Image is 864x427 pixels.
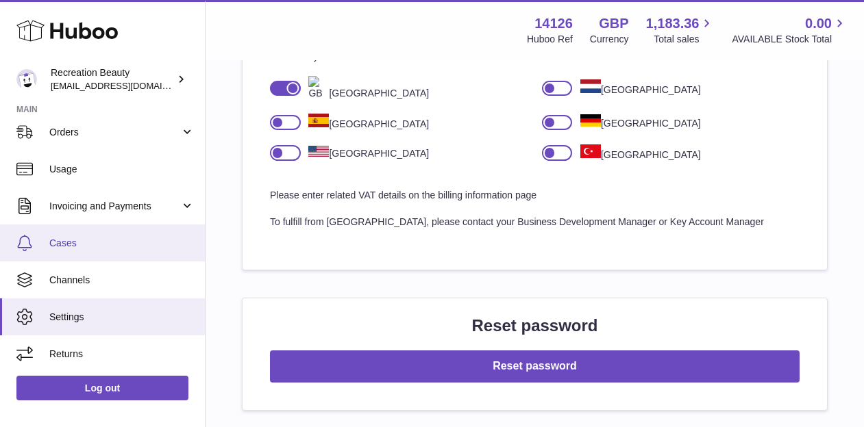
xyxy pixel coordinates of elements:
button: Reset password [270,350,800,383]
img: ES [308,114,329,127]
div: [GEOGRAPHIC_DATA] [301,76,429,100]
div: [GEOGRAPHIC_DATA] [301,146,429,160]
p: To fulfill from [GEOGRAPHIC_DATA], please contact your Business Development Manager or Key Accoun... [270,216,800,229]
span: 1,183.36 [646,14,700,33]
div: [GEOGRAPHIC_DATA] [301,114,429,131]
h2: Reset password [270,315,800,337]
span: Total sales [654,33,715,46]
a: 1,183.36 Total sales [646,14,715,46]
span: AVAILABLE Stock Total [732,33,848,46]
a: Log out [16,376,188,400]
span: Invoicing and Payments [49,200,180,213]
span: Channels [49,274,195,287]
div: [GEOGRAPHIC_DATA] [572,144,700,161]
img: NL [580,79,601,93]
div: Currency [590,33,629,46]
strong: GBP [599,14,628,33]
a: Reset password [270,361,800,372]
img: TR [580,144,601,158]
span: Settings [49,311,195,324]
div: [GEOGRAPHIC_DATA] [572,79,700,96]
img: DE [580,114,601,127]
span: Orders [49,126,180,139]
span: Cases [49,237,195,250]
img: GB [308,76,329,100]
span: Returns [49,348,195,361]
div: Huboo Ref [527,33,573,46]
img: barney@recreationbeauty.com [16,69,37,90]
span: Usage [49,163,195,176]
span: 0.00 [805,14,832,33]
div: Recreation Beauty [51,66,174,92]
strong: 14126 [534,14,573,33]
div: [GEOGRAPHIC_DATA] [572,114,700,130]
p: Please enter related VAT details on the billing information page [270,189,800,202]
a: 0.00 AVAILABLE Stock Total [732,14,848,46]
img: US [308,146,329,157]
span: [EMAIL_ADDRESS][DOMAIN_NAME] [51,80,201,91]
